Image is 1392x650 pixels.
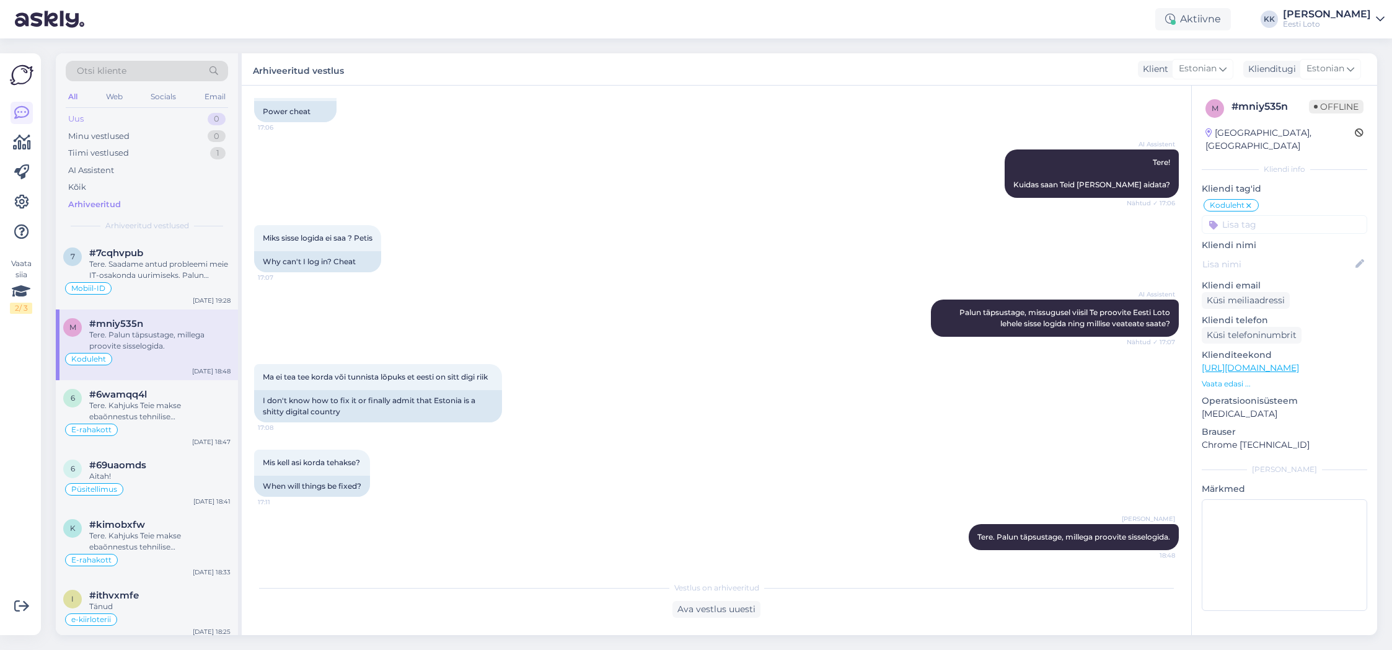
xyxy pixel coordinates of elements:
[1202,349,1367,362] p: Klienditeekond
[1202,464,1367,475] div: [PERSON_NAME]
[71,252,75,261] span: 7
[263,372,488,381] span: Ma ei tea tee korda või tunnista lõpuks et eesti on sitt digi riik
[68,198,121,211] div: Arhiveeritud
[89,329,231,352] div: Tere. Palun täpsustage, millega proovite sisselogida.
[148,89,178,105] div: Socials
[193,296,231,305] div: [DATE] 19:28
[1306,62,1344,76] span: Estonian
[1202,257,1353,271] input: Lisa nimi
[1202,279,1367,292] p: Kliendi email
[71,616,111,623] span: e-kiirloterii
[1210,202,1244,209] span: Koduleht
[71,426,112,434] span: E-rahakott
[1155,8,1231,30] div: Aktiivne
[71,486,117,493] span: Püsitellimus
[69,323,76,332] span: m
[1202,362,1299,373] a: [URL][DOMAIN_NAME]
[193,568,231,577] div: [DATE] 18:33
[10,303,32,314] div: 2 / 3
[1212,104,1218,113] span: m
[1202,483,1367,496] p: Märkmed
[71,556,112,564] span: E-rahakott
[1202,215,1367,234] input: Lisa tag
[210,147,226,159] div: 1
[1202,314,1367,327] p: Kliendi telefon
[1138,63,1168,76] div: Klient
[193,627,231,636] div: [DATE] 18:25
[77,65,126,78] span: Otsi kliente
[674,582,759,594] span: Vestlus on arhiveeritud
[254,476,370,497] div: When will things be fixed?
[89,247,143,259] span: #7cqhvpub
[1202,407,1367,421] p: [MEDICAL_DATA]
[1261,11,1278,28] div: KK
[89,471,231,482] div: Aitah!
[89,460,146,471] span: #69uaomds
[70,523,76,533] span: k
[1202,182,1367,195] p: Kliendi tag'id
[258,423,304,432] span: 17:08
[672,601,760,618] div: Ava vestlus uuesti
[1243,63,1296,76] div: Klienditugi
[263,233,372,243] span: Miks sisse logida ei saa ? Petis
[977,532,1170,541] span: Tere. Palun täpsustage, millega proovite sisselogida.
[1129,290,1175,299] span: AI Assistent
[1129,140,1175,149] span: AI Assistent
[10,63,33,87] img: Askly Logo
[1231,99,1309,114] div: # mniy535n
[1202,425,1367,439] p: Brauser
[10,258,32,314] div: Vaata siia
[258,273,304,282] span: 17:07
[1202,239,1367,252] p: Kliendi nimi
[1202,439,1367,452] p: Chrome [TECHNICAL_ID]
[71,594,74,603] span: i
[254,251,381,272] div: Why can't I log in? Cheat
[1202,327,1302,344] div: Küsi telefoninumbrit
[1127,198,1175,208] span: Nähtud ✓ 17:06
[1202,394,1367,407] p: Operatsioonisüsteem
[959,308,1172,328] span: Palun täpsustage, missugusel viisil Te proovite Eesti Loto lehele sisse logida ning millise veate...
[89,389,147,400] span: #6wamqq4l
[202,89,228,105] div: Email
[208,130,226,143] div: 0
[1129,551,1175,560] span: 18:48
[71,464,75,473] span: 6
[254,101,337,122] div: Power cheat
[104,89,125,105] div: Web
[1122,514,1175,523] span: [PERSON_NAME]
[1283,19,1371,29] div: Eesti Loto
[1309,100,1363,114] span: Offline
[89,318,143,329] span: #mniy535n
[68,147,129,159] div: Tiimi vestlused
[71,285,105,292] span: Mobiil-ID
[254,390,502,422] div: I don't know how to fix it or finally admit that Estonia is a shitty digital country
[89,519,145,530] span: #kimobxfw
[89,530,231,553] div: Tere. Kahjuks Teie makse ebaõnnestus tehnilise [PERSON_NAME] tõttu. Kontrollisime makse [PERSON_N...
[68,130,130,143] div: Minu vestlused
[1179,62,1217,76] span: Estonian
[258,497,304,507] span: 17:11
[192,367,231,376] div: [DATE] 18:48
[66,89,80,105] div: All
[208,113,226,125] div: 0
[1283,9,1371,19] div: [PERSON_NAME]
[193,497,231,506] div: [DATE] 18:41
[89,601,231,612] div: Tänud
[1202,292,1290,309] div: Küsi meiliaadressi
[1205,127,1355,153] div: [GEOGRAPHIC_DATA], [GEOGRAPHIC_DATA]
[1202,164,1367,175] div: Kliendi info
[68,164,114,177] div: AI Assistent
[71,393,75,403] span: 6
[68,113,84,125] div: Uus
[258,123,304,132] span: 17:06
[253,61,344,78] label: Arhiveeritud vestlus
[263,458,360,467] span: Mis kell asi korda tehakse?
[68,181,86,194] div: Kõik
[192,437,231,447] div: [DATE] 18:47
[89,400,231,422] div: Tere. Kahjuks Teie makse ebaõnnestus tehnilise [PERSON_NAME] tõttu. Kontrollisime makse [PERSON_N...
[105,220,189,231] span: Arhiveeritud vestlused
[1283,9,1385,29] a: [PERSON_NAME]Eesti Loto
[89,259,231,281] div: Tere. Saadame antud probleemi meie IT-osakonda uurimiseks. Palun teatage ka enda isikukood või e-...
[1127,337,1175,347] span: Nähtud ✓ 17:07
[1202,378,1367,390] p: Vaata edasi ...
